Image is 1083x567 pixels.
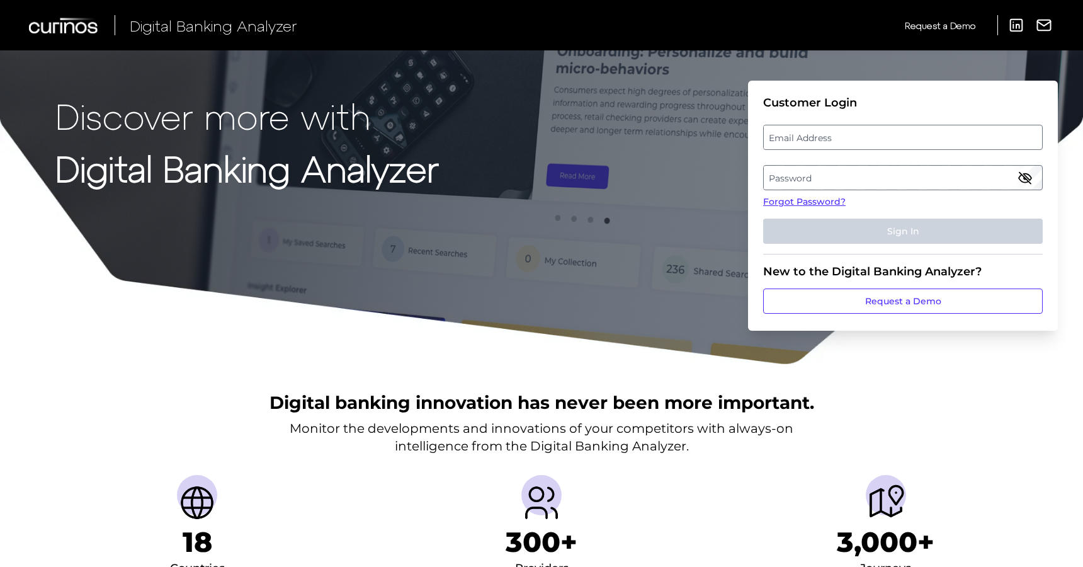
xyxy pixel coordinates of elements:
a: Forgot Password? [763,195,1043,209]
img: Journeys [866,483,906,523]
h1: 3,000+ [837,525,934,559]
div: New to the Digital Banking Analyzer? [763,265,1043,278]
label: Password [764,166,1041,189]
h2: Digital banking innovation has never been more important. [269,391,814,415]
h1: 18 [183,525,212,559]
h1: 300+ [506,525,577,559]
img: Providers [521,483,562,523]
a: Request a Demo [905,15,975,36]
img: Curinos [29,18,99,33]
img: Countries [177,483,217,523]
p: Monitor the developments and innovations of your competitors with always-on intelligence from the... [290,420,793,455]
a: Request a Demo [763,289,1043,314]
p: Discover more with [55,96,439,135]
span: Request a Demo [905,20,975,31]
button: Sign In [763,219,1043,244]
label: Email Address [764,126,1041,149]
span: Digital Banking Analyzer [130,16,297,35]
strong: Digital Banking Analyzer [55,147,439,189]
div: Customer Login [763,96,1043,110]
